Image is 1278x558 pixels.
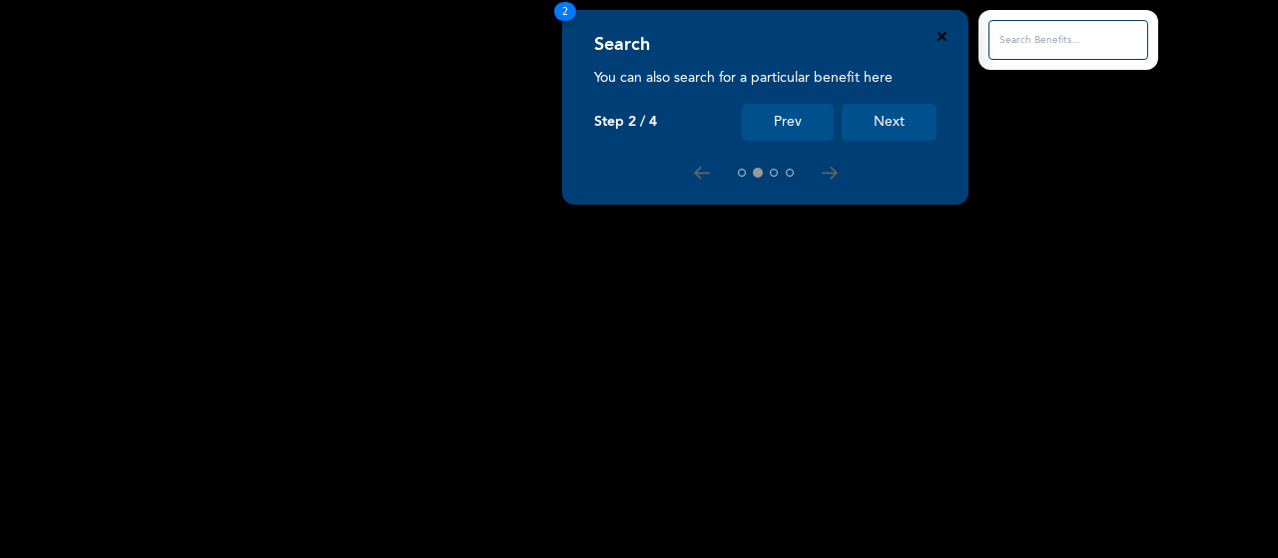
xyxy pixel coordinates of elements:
span: 2 [554,2,576,21]
h4: Search [594,34,650,56]
p: You can also search for a particular benefit here [594,68,937,88]
p: Step 2 / 4 [594,114,657,131]
button: Close [938,32,947,41]
button: Next [842,104,937,141]
button: Prev [742,104,834,141]
input: Search Benefits... [988,20,1148,60]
